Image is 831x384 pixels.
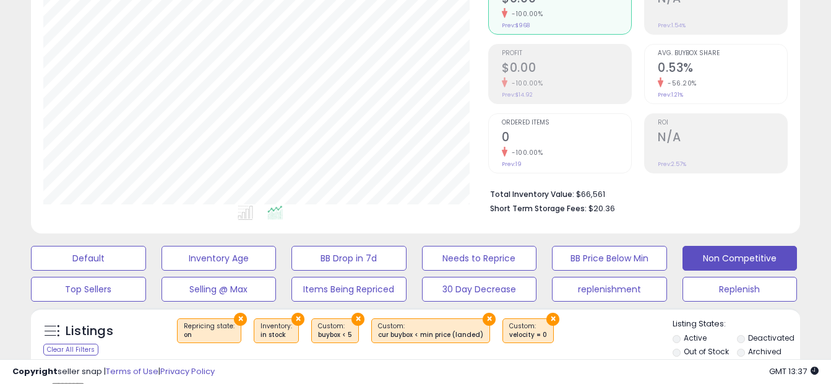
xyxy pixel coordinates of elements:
button: Top Sellers [31,277,146,302]
small: Prev: $14.92 [502,91,533,98]
span: Repricing state : [184,321,235,340]
h5: Listings [66,323,113,340]
button: Replenish [682,277,798,302]
span: Custom: [509,321,547,340]
label: Archived [748,346,781,357]
b: Short Term Storage Fees: [490,203,587,214]
button: BB Drop in 7d [291,246,407,271]
small: Prev: $968 [502,22,530,29]
div: in stock [260,331,292,339]
h2: $0.00 [502,61,631,77]
div: buybox < 5 [318,331,352,339]
a: Terms of Use [106,365,158,377]
h2: 0.53% [658,61,787,77]
small: -100.00% [507,79,543,88]
button: × [483,313,496,326]
button: Non Competitive [682,246,798,271]
button: × [546,313,559,326]
small: Prev: 1.21% [658,91,683,98]
button: 30 Day Decrease [422,277,537,302]
span: 2025-09-15 13:37 GMT [769,365,819,377]
div: Clear All Filters [43,344,98,356]
span: Custom: [378,321,483,340]
small: -100.00% [507,9,543,19]
div: seller snap | | [12,366,215,378]
small: Prev: 1.54% [658,22,686,29]
button: Needs to Reprice [422,246,537,271]
button: × [234,313,247,326]
small: Prev: 2.57% [658,160,686,168]
span: Profit [502,50,631,57]
span: Inventory : [260,321,292,340]
button: × [291,313,304,326]
div: on [184,331,235,339]
p: Listing States: [673,318,800,330]
label: Deactivated [748,333,794,343]
span: ROI [658,120,787,126]
a: Privacy Policy [160,365,215,377]
span: Ordered Items [502,120,631,126]
label: Active [684,333,707,343]
button: BB Price Below Min [552,246,667,271]
button: Selling @ Max [161,277,277,302]
button: × [351,313,364,326]
div: velocity = 0 [509,331,547,339]
button: replenishment [552,277,667,302]
b: Total Inventory Value: [490,189,574,199]
h2: N/A [658,130,787,147]
small: -100.00% [507,148,543,157]
small: -56.20% [663,79,697,88]
label: Out of Stock [684,346,729,357]
span: Avg. Buybox Share [658,50,787,57]
button: Items Being Repriced [291,277,407,302]
small: Prev: 19 [502,160,522,168]
strong: Copyright [12,365,58,377]
div: cur buybox < min price (landed) [378,331,483,339]
h2: 0 [502,130,631,147]
li: $66,561 [490,186,778,201]
button: Inventory Age [161,246,277,271]
button: Default [31,246,146,271]
span: Custom: [318,321,352,340]
span: $20.36 [588,203,615,214]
